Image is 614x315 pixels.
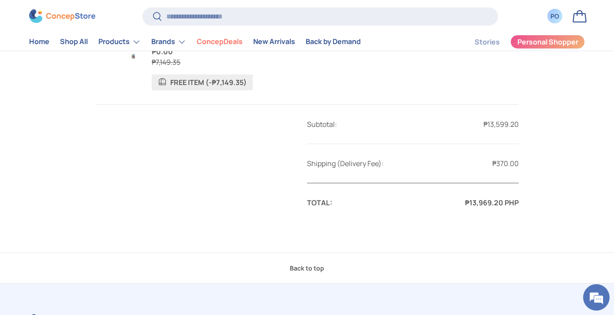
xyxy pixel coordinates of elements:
a: Back by Demand [306,33,361,51]
td: ₱13,599.20 [434,104,519,144]
a: Shop All [60,33,88,51]
a: New Arrivals [253,33,295,51]
nav: Secondary [453,33,585,51]
ul: Discount [152,74,335,90]
a: ConcepDeals [197,33,243,51]
summary: Products [93,33,146,51]
a: Stories [475,33,500,51]
img: ConcepStore [29,10,95,23]
span: Personal Shopper [517,39,578,46]
td: ₱370.00 [434,144,519,183]
nav: Primary [29,33,361,51]
strong: ₱13,969.20 PHP [465,198,519,208]
span: FREE ITEM (-₱7,149.35) [170,77,247,88]
td: 1 [349,5,434,104]
a: Personal Shopper [510,35,585,49]
div: Minimize live chat window [145,4,166,26]
textarea: Type your message and hit 'Enter' [4,216,168,247]
dd: ₱0.00 [152,47,173,56]
div: PO [550,12,560,21]
summary: Brands [146,33,191,51]
a: PO [545,7,565,26]
a: Home [29,33,49,51]
strong: Total: [307,198,332,208]
td: Subtotal: [307,104,434,144]
div: Chat with us now [46,49,148,61]
s: ₱7,149.35 [152,57,180,67]
span: We're online! [51,99,122,188]
td: Shipping (Delivery Fee): [307,144,434,183]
